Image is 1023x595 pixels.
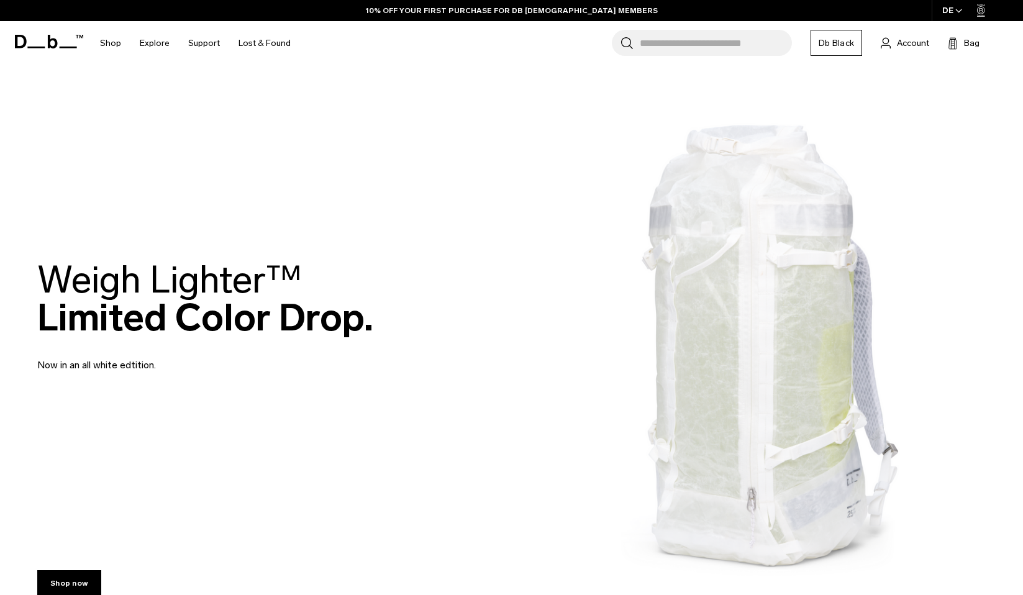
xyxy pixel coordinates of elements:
p: Now in an all white edtition. [37,343,335,373]
a: Explore [140,21,170,65]
a: Lost & Found [239,21,291,65]
span: Weigh Lighter™ [37,257,302,302]
a: 10% OFF YOUR FIRST PURCHASE FOR DB [DEMOGRAPHIC_DATA] MEMBERS [366,5,658,16]
nav: Main Navigation [91,21,300,65]
span: Account [897,37,929,50]
button: Bag [948,35,980,50]
h2: Limited Color Drop. [37,261,373,337]
a: Support [188,21,220,65]
a: Db Black [811,30,862,56]
a: Shop [100,21,121,65]
span: Bag [964,37,980,50]
a: Account [881,35,929,50]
